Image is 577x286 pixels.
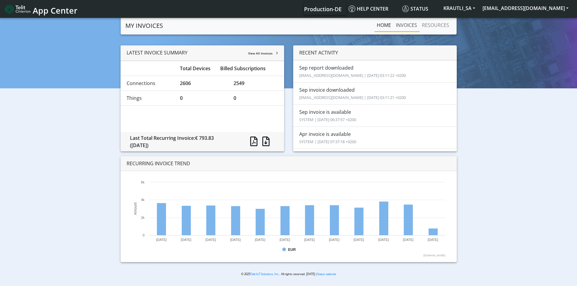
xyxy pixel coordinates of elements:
text: EUR [288,248,296,252]
li: Apr invoice is available [293,149,457,171]
text: [DATE] [280,238,290,242]
div: 0 [175,94,229,102]
img: knowledge.svg [349,5,355,12]
text: [DATE] [205,238,216,242]
img: status.svg [402,5,409,12]
div: Billed Subscriptions [216,65,283,72]
li: Apr invoice is available [293,127,457,149]
div: Connections [122,80,176,87]
a: Status website [317,272,336,276]
text: [DATE] [329,238,340,242]
text: [DOMAIN_NAME] [423,254,445,257]
text: 4k [141,198,144,202]
small: [EMAIL_ADDRESS][DOMAIN_NAME] | [DATE] 03:11:22 +0200 [299,73,406,78]
div: 2606 [175,80,229,87]
li: Sep invoice downloaded [293,82,457,105]
span: App Center [33,5,78,16]
span: € 793.83 [195,135,214,141]
img: logo-telit-cinterion-gw-new.png [5,4,30,14]
text: 6k [141,180,144,184]
a: App Center [5,2,77,15]
a: Home [374,19,393,31]
div: RECENT ACTIVITY [293,45,457,60]
p: © 2025 . All rights reserved. [DATE] | [149,272,428,276]
text: [DATE] [428,238,438,242]
a: Status [400,3,440,15]
small: SYSTEM | [DATE] 06:37:57 +0200 [299,117,356,122]
a: INVOICES [393,19,419,31]
small: [EMAIL_ADDRESS][DOMAIN_NAME] | [DATE] 03:11:21 +0200 [299,95,406,100]
text: [DATE] [156,238,167,242]
li: Sep invoice is available [293,104,457,127]
div: Total Devices [175,65,216,72]
div: 2549 [229,80,283,87]
text: [DATE] [353,238,364,242]
text: [DATE] [255,238,265,242]
button: [EMAIL_ADDRESS][DOMAIN_NAME] [479,3,572,14]
div: Last Total Recurring Invoice: [125,134,241,149]
text: [DATE] [304,238,315,242]
a: RESOURCES [419,19,452,31]
span: Status [402,5,428,12]
div: Things [122,94,176,102]
text: [DATE] [403,238,413,242]
div: LATEST INVOICE SUMMARY [121,45,284,61]
li: Sep report downloaded [293,60,457,83]
text: 0 [143,233,144,237]
a: Telit IoT Solutions, Inc. [250,272,280,276]
text: 2k [141,216,144,219]
text: [DATE] [181,238,191,242]
a: MY INVOICES [125,20,163,32]
button: KRAUTLI_SA [440,3,479,14]
text: [DATE] [378,238,389,242]
text: [DATE] [230,238,241,242]
a: Help center [346,3,400,15]
span: Help center [349,5,388,12]
div: ([DATE]) [130,142,236,149]
a: Your current platform instance [304,3,341,15]
div: RECURRING INVOICE TREND [121,156,457,171]
text: Amount [133,202,138,215]
div: 0 [229,94,283,102]
span: View All Invoices [248,51,273,55]
small: SYSTEM | [DATE] 07:37:18 +0200 [299,139,356,144]
span: Production-DE [304,5,342,13]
